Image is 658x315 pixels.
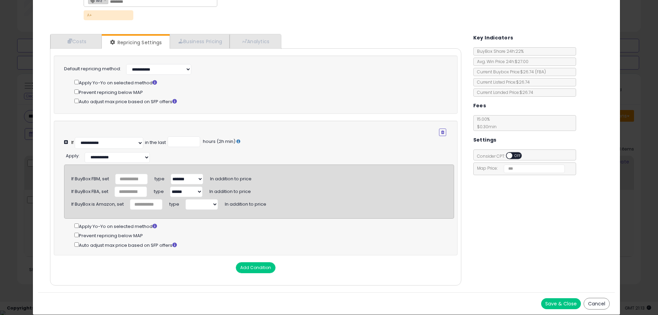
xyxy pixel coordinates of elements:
div: Auto adjust max price based on SFP offers [74,241,454,249]
div: Prevent repricing below MAP [74,88,446,96]
span: Apply [66,153,78,159]
label: Default repricing method: [64,66,121,72]
div: : [66,150,80,159]
button: Save & Close [541,298,581,309]
h5: Key Indicators [473,34,513,42]
span: Avg. Win Price 24h: $27.00 [474,59,528,64]
span: type [155,173,164,182]
a: Repricing Settings [102,36,169,49]
a: Costs [50,34,102,48]
span: In addition to price [210,173,252,182]
h5: Settings [473,136,497,144]
i: Remove Condition [441,130,444,134]
span: Current Buybox Price: [474,69,546,75]
span: BuyBox Share 24h: 22% [474,48,524,54]
span: Map Price: [474,165,565,171]
button: Add Condition [236,262,276,273]
a: Business Pricing [170,34,230,48]
div: Apply Yo-Yo on selected method [74,222,454,230]
button: Cancel [584,298,610,310]
a: Analytics [230,34,280,48]
div: Prevent repricing below MAP [74,231,454,239]
div: Apply Yo-Yo on selected method [74,78,446,86]
span: 15.00 % [474,116,497,130]
span: Current Listed Price: $26.74 [474,79,530,85]
span: hours (2h min) [202,138,235,145]
span: In addition to price [225,198,266,207]
div: If BuyBox FBM, set [71,173,109,182]
div: Auto adjust max price based on SFP offers [74,97,446,105]
span: Consider CPT: [474,153,531,159]
div: If BuyBox FBA, set [71,186,108,195]
span: $26.74 [520,69,546,75]
span: type [169,198,179,207]
div: If BuyBox is Amazon, set [71,199,124,208]
span: ( FBA ) [535,69,546,75]
p: A+ [84,10,133,20]
span: $0.30 min [474,124,497,130]
div: in the last [145,140,166,146]
span: In addition to price [209,186,251,195]
span: type [154,186,164,195]
span: Current Landed Price: $26.74 [474,89,533,95]
span: OFF [512,153,523,159]
h5: Fees [473,101,486,110]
